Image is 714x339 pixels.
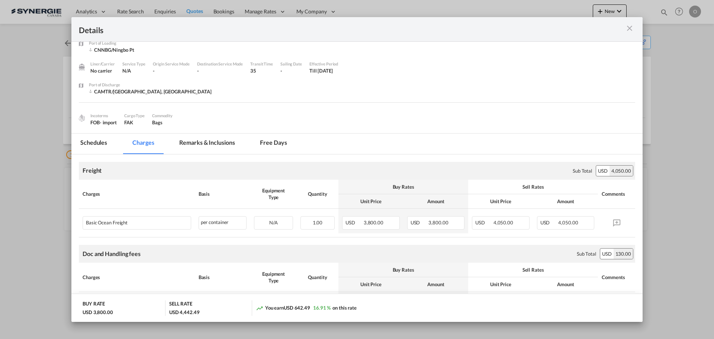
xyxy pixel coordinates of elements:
[170,134,244,154] md-tab-item: Remarks & Inclusions
[614,249,633,259] div: 130.00
[152,119,163,125] span: Bags
[100,119,117,126] div: - import
[598,263,635,292] th: Comments
[89,47,148,53] div: CNNBG/Ningbo Pt
[83,250,141,258] div: Doc and Handling fees
[540,220,557,226] span: USD
[309,67,333,74] div: Till 14 Jul 2025
[610,166,633,176] div: 4,050.00
[342,183,464,190] div: Buy Rates
[403,277,469,292] th: Amount
[254,271,293,284] div: Equipment Type
[83,300,105,309] div: BUY RATE
[7,28,548,67] p: Currency is converted based on the date of sailing 1 hour free for loading (unloading), 125.00$ /...
[428,220,448,226] span: 3,800.00
[123,134,163,154] md-tab-item: Charges
[124,112,145,119] div: Cargo Type
[596,166,610,176] div: USD
[493,220,513,226] span: 4,050.00
[577,250,596,257] div: Sub Total
[280,61,302,67] div: Sailing Date
[598,180,635,209] th: Comments
[472,183,594,190] div: Sell Rates
[313,305,331,311] span: 16.91 %
[7,7,548,28] body: Editor, editor6
[250,67,273,74] div: 35
[280,67,302,74] div: -
[90,119,117,126] div: FOB
[625,24,634,33] md-icon: icon-close m-3 fg-AAA8AD cursor
[79,25,579,34] div: Details
[122,61,145,67] div: Service Type
[89,40,148,47] div: Port of Loading
[153,67,190,74] div: -
[71,17,643,322] md-dialog: Port of Loading ...
[345,220,363,226] span: USD
[90,67,115,74] div: No carrier
[124,119,145,126] div: FAK
[313,220,323,226] span: 1.00
[86,217,162,226] div: Basic Ocean Freight
[254,187,293,201] div: Equipment Type
[411,220,428,226] span: USD
[152,112,173,119] div: Commodity
[600,249,614,259] div: USD
[83,309,113,316] div: USD 3,800.00
[256,304,357,312] div: You earn on this rate
[89,81,212,88] div: Port of Discharge
[533,194,598,209] th: Amount
[300,274,335,281] div: Quantity
[364,220,383,226] span: 3,800.00
[83,274,191,281] div: Charges
[71,134,116,154] md-tab-item: Schedules
[169,309,200,316] div: USD 4,442.49
[269,220,278,226] span: N/A
[558,220,578,226] span: 4,050.00
[300,191,335,197] div: Quantity
[468,194,533,209] th: Unit Price
[7,7,548,15] body: Editor, editor5
[199,191,247,197] div: Basis
[309,61,338,67] div: Effective Period
[7,72,114,78] strong: —---------------------------------------------------------------
[71,134,303,154] md-pagination-wrapper: Use the left and right arrow keys to navigate between tabs
[197,67,243,74] div: -
[256,304,263,312] md-icon: icon-trending-up
[475,220,492,226] span: USD
[89,88,212,95] div: CAMTR/Montreal, QC
[468,277,533,292] th: Unit Price
[197,61,243,67] div: Destination Service Mode
[199,274,247,281] div: Basis
[122,68,131,74] span: N/A
[169,300,192,309] div: SELL RATE
[7,8,48,22] strong: Origin Charges Pick-up location :
[472,266,594,273] div: Sell Rates
[403,194,469,209] th: Amount
[78,114,86,122] img: cargo.png
[90,112,117,119] div: Incoterms
[83,191,191,197] div: Charges
[338,277,403,292] th: Unit Price
[533,277,598,292] th: Amount
[573,167,592,174] div: Sub Total
[7,7,548,15] p: AAA
[83,166,102,175] div: Freight
[284,305,310,311] span: USD 642.49
[251,134,296,154] md-tab-item: Free days
[7,20,548,28] p: [URL][DOMAIN_NAME]
[199,216,247,230] div: per container
[153,61,190,67] div: Origin Service Mode
[250,61,273,67] div: Transit Time
[342,266,464,273] div: Buy Rates
[90,61,115,67] div: Liner/Carrier
[338,194,403,209] th: Unit Price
